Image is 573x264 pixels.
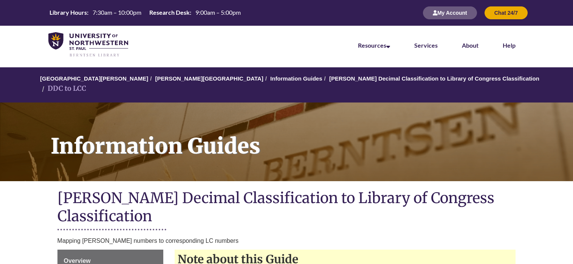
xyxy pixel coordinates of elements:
span: 7:30am – 10:00pm [93,9,141,16]
a: Hours Today [46,8,244,17]
a: My Account [423,9,477,16]
a: About [462,42,479,49]
a: [PERSON_NAME][GEOGRAPHIC_DATA] [155,75,263,82]
img: UNWSP Library Logo [48,32,128,57]
a: [PERSON_NAME] Decimal Classification to Library of Congress Classification [329,75,539,82]
span: Overview [64,258,91,264]
button: Chat 24/7 [485,6,528,19]
a: Chat 24/7 [485,9,528,16]
h1: Information Guides [42,102,573,171]
button: My Account [423,6,477,19]
a: Help [503,42,516,49]
a: Services [414,42,438,49]
span: Mapping [PERSON_NAME] numbers to corresponding LC numbers [57,238,238,244]
h1: [PERSON_NAME] Decimal Classification to Library of Congress Classification [57,189,516,227]
a: Resources [358,42,390,49]
th: Research Desk: [146,8,192,17]
a: [GEOGRAPHIC_DATA][PERSON_NAME] [40,75,148,82]
th: Library Hours: [46,8,90,17]
li: DDC to LCC [40,83,86,94]
a: Information Guides [270,75,322,82]
span: 9:00am – 5:00pm [195,9,241,16]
